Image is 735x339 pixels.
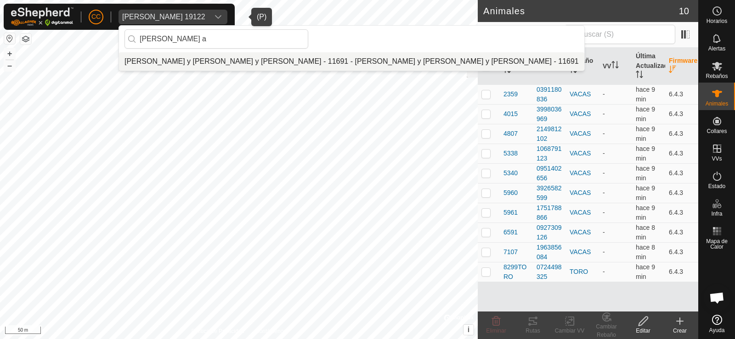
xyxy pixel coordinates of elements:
div: TORO [570,267,595,277]
div: VACAS [570,89,595,99]
span: 10 [679,4,689,18]
app-display-virtual-paddock-transition: - [603,130,605,137]
app-display-virtual-paddock-transition: - [603,209,605,216]
div: 3926582599 [537,183,562,203]
span: 8299TORO [503,262,529,282]
span: 23 sept 2025, 11:06 [636,106,655,122]
app-display-virtual-paddock-transition: - [603,169,605,177]
a: Contáctenos [255,327,286,335]
div: [PERSON_NAME] y [PERSON_NAME] y [PERSON_NAME] - 11691 - [PERSON_NAME] y [PERSON_NAME] y [PERSON_N... [124,56,579,67]
app-display-virtual-paddock-transition: - [603,150,605,157]
div: Crear [661,327,698,335]
th: Firmware [665,48,698,85]
div: 0724498325 [537,262,562,282]
p-sorticon: Activar para ordenar [669,67,676,74]
span: Mapa de Calor [701,239,733,250]
img: Logo Gallagher [11,7,73,26]
span: 7107 [503,247,518,257]
th: Última Actualización [632,48,665,85]
span: 23 sept 2025, 11:05 [636,165,655,182]
button: Restablecer Mapa [4,33,15,44]
button: Capas del Mapa [20,33,31,44]
span: Collares [707,128,727,134]
td: 6.4.3 [665,242,698,262]
input: Buscar (S) [564,25,675,44]
span: Estado [708,183,725,189]
div: 0927309126 [537,223,562,242]
div: Chat abierto [703,284,731,311]
span: Rebaños [706,73,728,79]
div: 0951402656 [537,164,562,183]
div: 2149812102 [537,124,562,144]
span: 5960 [503,188,518,198]
span: 4807 [503,129,518,139]
app-display-virtual-paddock-transition: - [603,189,605,196]
td: 6.4.3 [665,163,698,183]
p-sorticon: Activar para ordenar [636,72,643,79]
div: VACAS [570,109,595,119]
div: [PERSON_NAME] 19122 [122,13,205,21]
td: 6.4.3 [665,124,698,144]
span: Eduardo Batuecas Martin 19122 [119,10,209,24]
span: CC [91,12,101,22]
app-display-virtual-paddock-transition: - [603,268,605,275]
span: 23 sept 2025, 11:05 [636,86,655,103]
div: Rutas [514,327,551,335]
div: VACAS [570,149,595,158]
button: + [4,48,15,59]
span: 4015 [503,109,518,119]
span: Horarios [707,18,727,24]
span: i [468,326,469,333]
a: Política de Privacidad [192,327,244,335]
td: 6.4.3 [665,84,698,104]
div: 1751788866 [537,203,562,222]
span: 23 sept 2025, 11:06 [636,244,655,261]
span: 23 sept 2025, 11:06 [636,145,655,162]
span: Alertas [708,46,725,51]
p-sorticon: Activar para ordenar [611,62,619,70]
td: 6.4.3 [665,203,698,222]
td: 6.4.3 [665,144,698,163]
td: 6.4.3 [665,183,698,203]
a: Ayuda [699,311,735,337]
div: VACAS [570,247,595,257]
span: 23 sept 2025, 11:06 [636,224,655,241]
app-display-virtual-paddock-transition: - [603,90,605,98]
span: 6591 [503,228,518,237]
input: Buscar por región, país, empresa o propiedad [124,29,308,49]
div: VACAS [570,188,595,198]
span: 2359 [503,89,518,99]
span: Animales [706,101,728,106]
button: – [4,60,15,71]
div: VACAS [570,129,595,139]
th: VV [599,48,632,85]
li: Gamboa Aitor y Gamboa de Miguel y Xavier - 11691 [119,52,584,71]
td: 6.4.3 [665,262,698,282]
td: 6.4.3 [665,222,698,242]
div: VACAS [570,208,595,217]
div: 0391180836 [537,85,562,104]
div: Editar [625,327,661,335]
div: Cambiar Rebaño [588,322,625,339]
div: dropdown trigger [209,10,227,24]
span: VVs [712,156,722,161]
span: 5961 [503,208,518,217]
div: 1068791123 [537,144,562,163]
span: 23 sept 2025, 11:05 [636,204,655,221]
span: Ayuda [709,328,725,333]
span: Infra [711,211,722,217]
div: Cambiar VV [551,327,588,335]
button: i [464,325,474,335]
app-display-virtual-paddock-transition: - [603,228,605,236]
div: 1963856084 [537,243,562,262]
app-display-virtual-paddock-transition: - [603,248,605,256]
span: 23 sept 2025, 11:06 [636,184,655,201]
span: 23 sept 2025, 11:05 [636,263,655,280]
app-display-virtual-paddock-transition: - [603,110,605,117]
span: Eliminar [486,328,506,334]
h2: Animales [483,6,679,17]
td: 6.4.3 [665,104,698,124]
span: 23 sept 2025, 11:06 [636,125,655,142]
ul: Option List [119,52,584,71]
div: VACAS [570,168,595,178]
